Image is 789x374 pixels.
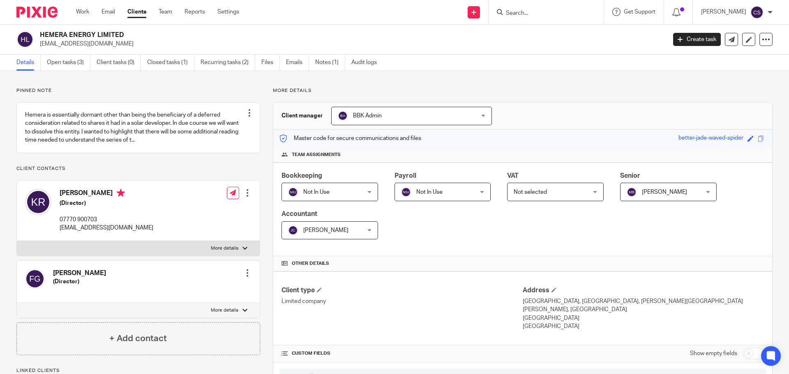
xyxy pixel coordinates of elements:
p: [GEOGRAPHIC_DATA] [523,322,764,330]
p: 07770 900703 [60,216,153,224]
a: Files [261,55,280,71]
p: Limited company [281,297,523,305]
h4: Client type [281,286,523,295]
span: Bookkeeping [281,172,322,179]
a: Reports [185,8,205,16]
p: More details [273,87,773,94]
span: Not selected [514,189,547,195]
input: Search [505,10,579,17]
a: Emails [286,55,309,71]
a: Recurring tasks (2) [201,55,255,71]
a: Details [16,55,41,71]
a: Settings [217,8,239,16]
img: svg%3E [750,6,764,19]
a: Team [159,8,172,16]
img: Pixie [16,7,58,18]
label: Show empty fields [690,349,737,358]
img: svg%3E [288,187,298,197]
p: [PERSON_NAME] [701,8,746,16]
h4: + Add contact [109,332,167,345]
h4: Address [523,286,764,295]
p: [GEOGRAPHIC_DATA], [GEOGRAPHIC_DATA], [PERSON_NAME][GEOGRAPHIC_DATA][PERSON_NAME], [GEOGRAPHIC_DATA] [523,297,764,314]
a: Open tasks (3) [47,55,90,71]
a: Closed tasks (1) [147,55,194,71]
p: Pinned note [16,87,260,94]
img: svg%3E [401,187,411,197]
a: Email [102,8,115,16]
span: Payroll [394,172,416,179]
h3: Client manager [281,112,323,120]
img: svg%3E [16,31,34,48]
p: Master code for secure communications and files [279,134,421,142]
span: Accountant [281,211,317,217]
span: Not In Use [416,189,443,195]
span: Not In Use [303,189,330,195]
a: Notes (1) [315,55,345,71]
img: svg%3E [288,225,298,235]
h4: CUSTOM FIELDS [281,350,523,357]
span: [PERSON_NAME] [642,189,687,195]
p: [EMAIL_ADDRESS][DOMAIN_NAME] [60,224,153,232]
a: Create task [673,33,721,46]
h4: [PERSON_NAME] [53,269,106,278]
div: better-jade-waved-spider [678,134,743,143]
p: More details [211,307,238,314]
span: Get Support [624,9,655,15]
i: Primary [117,189,125,197]
h5: (Director) [60,199,153,207]
img: svg%3E [25,269,45,289]
img: svg%3E [338,111,348,121]
a: Clients [127,8,146,16]
p: Linked clients [16,367,260,374]
h5: (Director) [53,278,106,286]
a: Audit logs [351,55,383,71]
p: More details [211,245,238,252]
h4: [PERSON_NAME] [60,189,153,199]
p: [GEOGRAPHIC_DATA] [523,314,764,322]
span: Other details [292,260,329,267]
span: BBK Admin [353,113,382,119]
span: VAT [507,172,519,179]
a: Work [76,8,89,16]
h2: HEMERA ENERGY LIMITED [40,31,537,39]
span: Senior [620,172,640,179]
p: [EMAIL_ADDRESS][DOMAIN_NAME] [40,40,661,48]
img: svg%3E [627,187,637,197]
span: [PERSON_NAME] [303,227,348,233]
p: Client contacts [16,165,260,172]
a: Client tasks (0) [97,55,141,71]
img: svg%3E [25,189,51,215]
span: Team assignments [292,151,341,158]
